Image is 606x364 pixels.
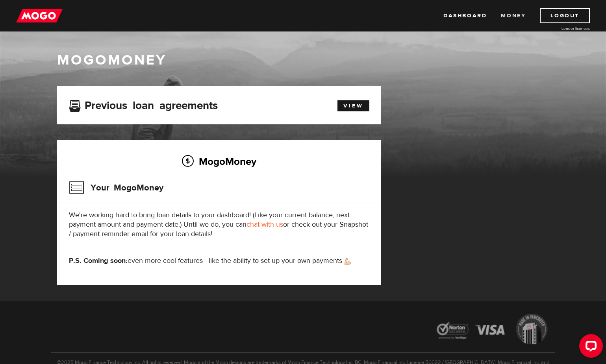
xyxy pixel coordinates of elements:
[57,52,549,68] h1: MogoMoney
[69,256,369,266] p: even more cool features—like the ability to set up your own payments
[246,220,283,229] a: chat with us
[69,256,128,265] strong: P.S. Coming soon:
[501,8,526,23] a: Money
[69,99,218,109] h3: Previous loan agreements
[573,331,606,364] iframe: LiveChat chat widget
[531,26,590,31] a: Lender licences
[345,258,351,265] img: strong arm emoji
[69,211,369,239] p: We're working hard to bring loan details to your dashboard! (Like your current balance, next paym...
[443,8,487,23] a: Dashboard
[69,177,163,198] h3: Your MogoMoney
[429,308,555,352] img: legal-icons-92a2ffecb4d32d839781d1b4e4802d7b.png
[16,8,63,23] img: mogo_logo-11ee424be714fa7cbb0f0f49df9e16ec.png
[337,100,369,111] a: View
[69,153,369,170] h2: MogoMoney
[540,8,590,23] a: Logout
